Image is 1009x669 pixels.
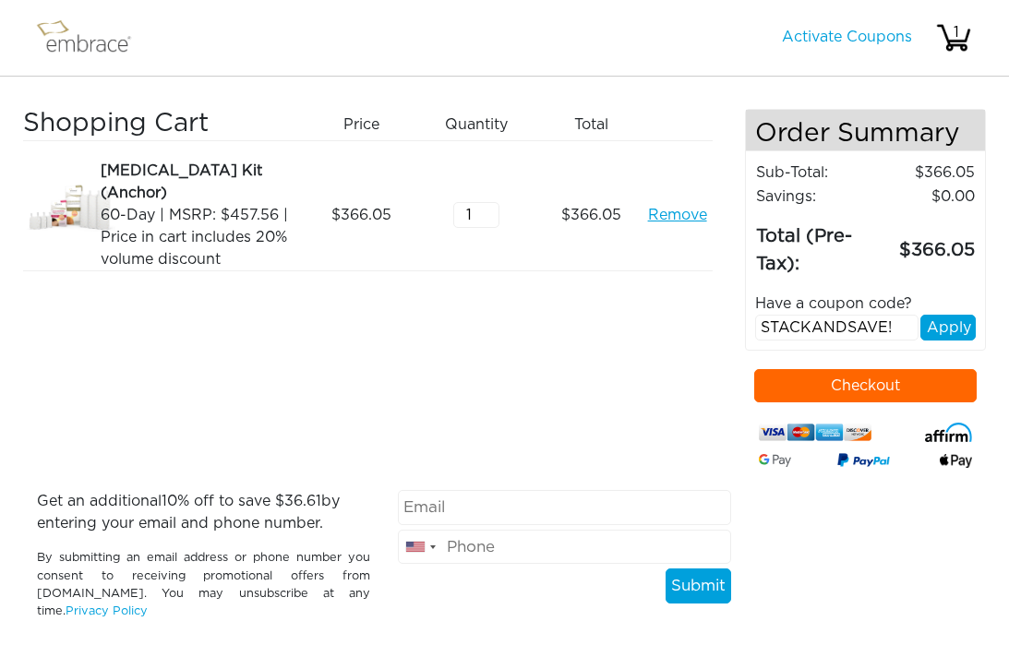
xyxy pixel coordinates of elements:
div: Total [540,109,655,140]
img: 7d6deaa4-8dcd-11e7-afd2-02e45ca4b85b.jpeg [23,160,115,259]
a: Activate Coupons [782,30,912,44]
input: Email [398,490,731,525]
img: logo.png [32,15,152,61]
button: Checkout [754,369,977,402]
div: Price [310,109,426,140]
p: Get an additional % off to save $ by entering your email and phone number. [37,490,370,534]
span: 366.05 [561,204,621,226]
div: 1 [938,21,975,43]
td: 0.00 [877,185,976,209]
div: 60-Day | MSRP: $457.56 | Price in cart includes 20% volume discount [101,204,296,270]
img: affirm-logo.svg [925,423,972,441]
input: Phone [398,530,731,565]
div: United States: +1 [399,531,441,564]
div: [MEDICAL_DATA] Kit (Anchor) [101,160,296,204]
a: Remove [648,204,707,226]
h4: Order Summary [746,110,985,151]
span: 10 [162,494,177,508]
img: credit-cards.png [759,421,871,444]
span: Quantity [445,113,508,136]
span: 36.61 [284,494,321,508]
img: Google-Pay-Logo.svg [759,454,791,467]
span: 366.05 [331,204,391,226]
p: By submitting an email address or phone number you consent to receiving promotional offers from [... [37,549,370,620]
td: Sub-Total: [755,161,876,185]
img: fullApplePay.png [940,454,972,467]
td: Savings : [755,185,876,209]
img: cart [935,19,972,56]
img: paypal-v3.png [837,450,890,472]
td: 366.05 [877,209,976,279]
a: Privacy Policy [66,605,148,617]
h3: Shopping Cart [23,109,296,140]
button: Apply [920,315,976,340]
td: Total (Pre-Tax): [755,209,876,279]
td: 366.05 [877,161,976,185]
div: Have a coupon code? [741,293,990,315]
a: 1 [935,30,972,44]
button: Submit [666,568,731,603]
